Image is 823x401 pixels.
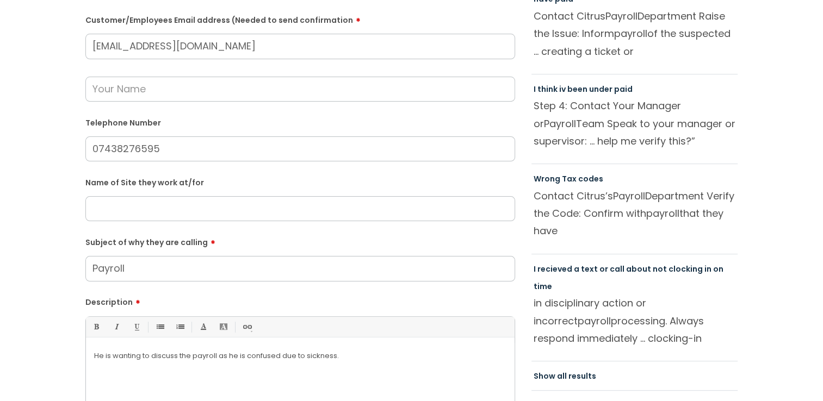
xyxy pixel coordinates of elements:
[173,320,187,334] a: 1. Ordered List (Ctrl-Shift-8)
[534,264,723,292] a: I recieved a text or call about not clocking in on time
[129,320,143,334] a: Underline(Ctrl-U)
[605,9,638,23] span: Payroll
[85,176,515,187] label: Name of Site they work at/for
[85,234,515,247] label: Subject of why they are calling
[544,117,576,130] span: Payroll
[85,12,515,25] label: Customer/Employees Email address (Needed to send confirmation
[613,189,645,203] span: Payroll
[534,371,596,381] a: Show all results
[94,351,506,361] p: He is wanting to discuss the payroll as he is confused due to sickness.
[240,320,253,334] a: Link
[534,173,603,184] a: Wrong Tax codes
[153,320,166,334] a: • Unordered List (Ctrl-Shift-7)
[85,34,515,59] input: Email
[196,320,210,334] a: Font Color
[534,295,736,347] p: in disciplinary action or incorrect processing. Always respond immediately ... clocking-in issues...
[578,314,611,328] span: payroll
[646,206,679,220] span: payroll
[216,320,230,334] a: Back Color
[109,320,123,334] a: Italic (Ctrl-I)
[534,8,736,60] p: Contact Citrus Department Raise the Issue: Inform of the suspected ... creating a ticket or email...
[85,294,515,307] label: Description
[534,84,633,95] a: I think iv been under paid
[614,27,647,40] span: payroll
[534,187,736,240] p: Contact Citrus’s Department Verify the Code: Confirm with that they have
[85,116,515,128] label: Telephone Number
[89,320,103,334] a: Bold (Ctrl-B)
[534,97,736,149] p: Step 4: Contact Your Manager or Team Speak to your manager or supervisor: ... help me verify this...
[85,77,515,102] input: Your Name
